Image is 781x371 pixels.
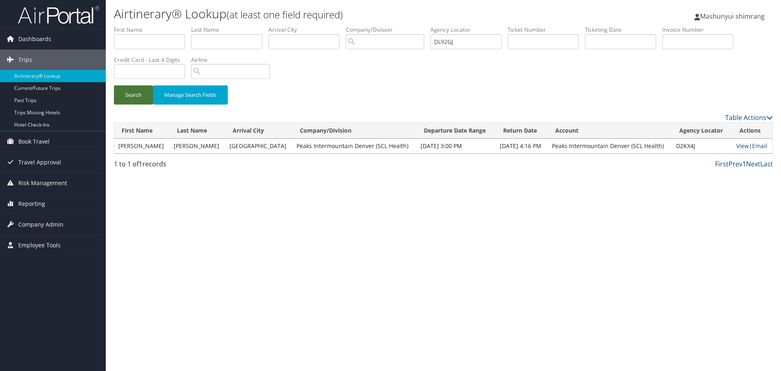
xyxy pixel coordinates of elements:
[18,152,61,172] span: Travel Approval
[736,142,749,150] a: View
[746,159,760,168] a: Next
[417,123,495,139] th: Departure Date Range: activate to sort column ascending
[430,26,508,34] label: Agency Locator
[292,123,417,139] th: Company/Division
[114,56,191,64] label: Credit Card - Last 4 Digits
[548,123,672,139] th: Account: activate to sort column ascending
[662,26,740,34] label: Invoice Number
[760,159,773,168] a: Last
[725,113,773,122] a: Table Actions
[496,123,548,139] th: Return Date: activate to sort column ascending
[508,26,585,34] label: Ticket Number
[227,8,343,21] small: (at least one field required)
[268,26,346,34] label: Arrival City
[346,26,430,34] label: Company/Division
[417,139,495,153] td: [DATE] 3:00 PM
[729,159,742,168] a: Prev
[170,139,225,153] td: [PERSON_NAME]
[139,159,142,168] span: 1
[153,85,228,105] button: Manage Search Fields
[191,56,276,64] label: Airline
[548,139,672,153] td: Peaks Intermountain Denver (SCL Health)
[585,26,662,34] label: Ticketing Date
[18,5,99,24] img: airportal-logo.png
[18,235,61,255] span: Employee Tools
[114,159,270,173] div: 1 to 1 of records
[715,159,729,168] a: First
[114,123,170,139] th: First Name: activate to sort column ascending
[114,139,170,153] td: [PERSON_NAME]
[18,29,51,49] span: Dashboards
[694,4,773,28] a: Mashunyui shimrang
[114,85,153,105] button: Search
[18,131,50,152] span: Book Travel
[18,173,67,193] span: Risk Management
[114,26,191,34] label: First Name
[752,142,767,150] a: Email
[672,139,732,153] td: D2KX4J
[732,139,772,153] td: |
[292,139,417,153] td: Peaks Intermountain Denver (SCL Health)
[496,139,548,153] td: [DATE] 4:16 PM
[225,139,292,153] td: [GEOGRAPHIC_DATA]
[18,50,32,70] span: Trips
[18,194,45,214] span: Reporting
[191,26,268,34] label: Last Name
[732,123,772,139] th: Actions
[700,12,765,21] span: Mashunyui shimrang
[114,5,553,22] h1: Airtinerary® Lookup
[18,214,63,235] span: Company Admin
[170,123,225,139] th: Last Name: activate to sort column ascending
[742,159,746,168] a: 1
[672,123,732,139] th: Agency Locator: activate to sort column ascending
[225,123,292,139] th: Arrival City: activate to sort column ascending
